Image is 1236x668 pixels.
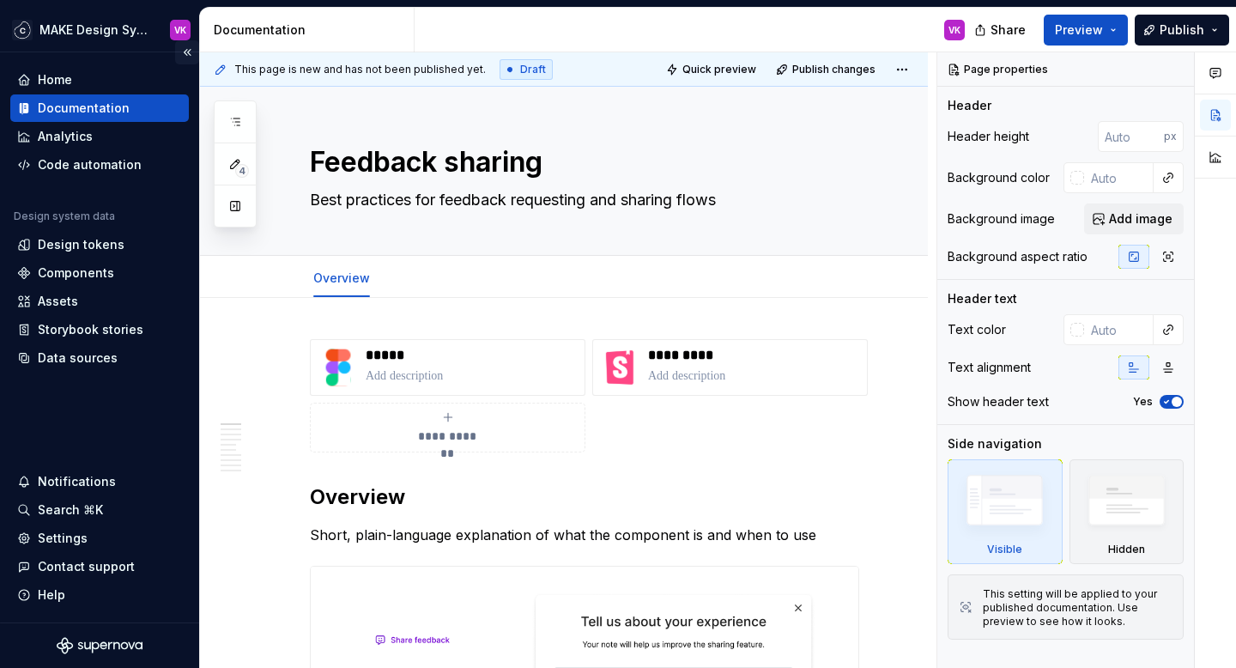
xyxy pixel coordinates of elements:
div: Text alignment [948,359,1031,376]
div: Storybook stories [38,321,143,338]
div: Hidden [1069,459,1184,564]
div: MAKE Design System [39,21,149,39]
div: Header [948,97,991,114]
textarea: Best practices for feedback requesting and sharing flows [306,186,856,214]
span: This page is new and has not been published yet. [234,63,486,76]
div: Text color [948,321,1006,338]
div: Header height [948,128,1029,145]
div: Code automation [38,156,142,173]
div: VK [948,23,960,37]
p: Short, plain-language explanation of what the component is and when to use [310,525,859,545]
svg: Supernova Logo [57,637,142,654]
span: 4 [235,164,249,178]
span: Share [991,21,1026,39]
div: Design tokens [38,236,124,253]
span: Draft [520,63,546,76]
button: Quick preview [661,58,764,82]
img: f5634f2a-3c0d-4c0b-9dc3-3862a3e014c7.png [12,20,33,40]
textarea: Feedback sharing [306,142,856,183]
button: Publish changes [771,58,883,82]
input: Auto [1084,314,1154,345]
div: Search ⌘K [38,501,103,519]
div: Settings [38,530,88,547]
div: Notifications [38,473,116,490]
div: Visible [987,543,1022,556]
button: Collapse sidebar [175,40,199,64]
p: px [1164,130,1177,143]
button: MAKE Design SystemVK [3,11,196,48]
a: Design tokens [10,231,189,258]
a: Data sources [10,344,189,372]
div: Hidden [1108,543,1145,556]
button: Publish [1135,15,1229,46]
button: Search ⌘K [10,496,189,524]
a: Analytics [10,123,189,150]
div: Side navigation [948,435,1042,452]
input: Auto [1098,121,1164,152]
button: Add image [1084,203,1184,234]
div: Data sources [38,349,118,367]
div: Analytics [38,128,93,145]
a: Overview [313,270,370,285]
a: Code automation [10,151,189,179]
div: Visible [948,459,1063,564]
button: Share [966,15,1037,46]
div: Show header text [948,393,1049,410]
a: Storybook stories [10,316,189,343]
div: Home [38,71,72,88]
a: Assets [10,288,189,315]
button: Help [10,581,189,609]
button: Contact support [10,553,189,580]
img: de0f0c00-f94d-4e92-8c29-67dc417fe154.svg [600,347,641,388]
span: Add image [1109,210,1172,228]
div: VK [174,23,186,37]
div: Documentation [38,100,130,117]
div: Overview [306,259,377,295]
span: Preview [1055,21,1103,39]
div: This setting will be applied to your published documentation. Use preview to see how it looks. [983,587,1172,629]
input: Auto [1084,162,1154,193]
div: Background aspect ratio [948,248,1088,265]
div: Design system data [14,210,115,223]
img: 35377f25-c4b9-4728-9181-78ec15569014.svg [318,347,359,388]
a: Components [10,259,189,287]
span: Quick preview [682,63,756,76]
a: Settings [10,525,189,552]
div: Background image [948,210,1055,228]
div: Contact support [38,558,135,575]
div: Background color [948,169,1050,186]
div: Help [38,586,65,604]
button: Notifications [10,468,189,495]
button: Preview [1044,15,1128,46]
div: Components [38,264,114,282]
span: Publish changes [792,63,875,76]
div: Header text [948,290,1017,307]
a: Documentation [10,94,189,122]
h2: Overview [310,483,859,511]
div: Documentation [214,21,407,39]
a: Home [10,66,189,94]
span: Publish [1160,21,1204,39]
div: Assets [38,293,78,310]
label: Yes [1133,395,1153,409]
